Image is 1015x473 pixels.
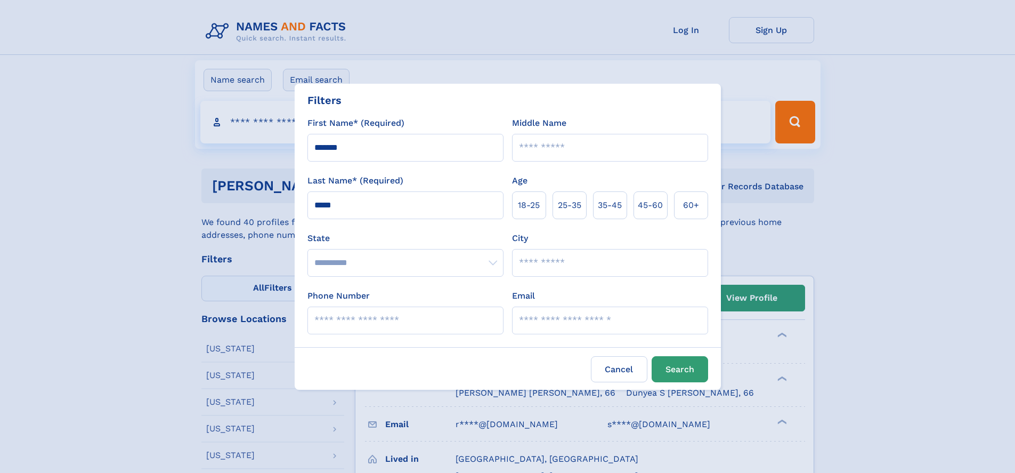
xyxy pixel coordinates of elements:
span: 60+ [683,199,699,212]
span: 45‑60 [638,199,663,212]
button: Search [652,356,708,382]
label: Last Name* (Required) [307,174,403,187]
span: 25‑35 [558,199,581,212]
label: Cancel [591,356,647,382]
span: 18‑25 [518,199,540,212]
label: Middle Name [512,117,566,130]
label: State [307,232,504,245]
label: Age [512,174,527,187]
div: Filters [307,92,342,108]
label: First Name* (Required) [307,117,404,130]
label: Email [512,290,535,302]
label: Phone Number [307,290,370,302]
label: City [512,232,528,245]
span: 35‑45 [598,199,622,212]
